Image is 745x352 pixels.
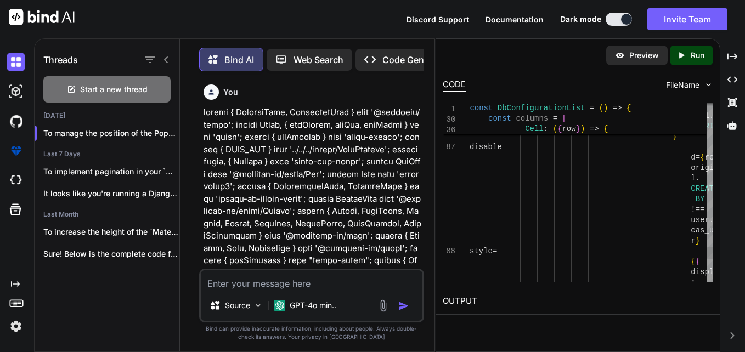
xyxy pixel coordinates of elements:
p: To implement pagination in your `MaterialReactTable` and... [43,166,179,177]
p: Run [691,50,704,61]
span: = [553,114,557,123]
p: Preview [629,50,659,61]
button: Invite Team [647,8,727,30]
p: GPT-4o min.. [290,300,336,311]
span: sable [479,143,502,151]
h2: OUTPUT [436,288,719,314]
button: Discord Support [407,14,469,25]
img: githubDark [7,112,25,130]
span: origina [691,163,724,172]
span: ( [599,104,603,112]
span: const [488,114,511,123]
span: { [700,153,704,162]
span: Dark mode [560,14,601,25]
img: cloudideIcon [7,171,25,190]
span: DbConfigurationList [498,104,585,112]
span: } [696,236,700,245]
img: icon [398,300,409,311]
p: Bind can provide inaccurate information, including about people. Always double-check its answers.... [199,325,425,341]
span: yle [479,247,493,256]
span: : [544,124,548,133]
span: r [691,236,696,245]
img: chevron down [704,80,713,89]
span: => [613,104,622,112]
span: : [691,278,696,287]
span: columns [516,114,548,123]
p: It looks like you're running a Django... [43,188,179,199]
span: { [696,257,700,266]
span: } [673,132,677,141]
img: settings [7,317,25,336]
span: { [603,124,608,133]
span: ( [553,124,557,133]
p: To increase the height of the `MaterialReactTable`,... [43,226,179,237]
span: = [590,104,594,112]
h2: Last Month [35,210,179,219]
span: . [696,174,700,183]
div: CODE [443,78,466,92]
span: 1 [443,104,455,115]
span: CREATED [691,184,724,193]
span: user [691,215,710,224]
img: GPT-4o mini [274,300,285,311]
span: Cell [525,124,544,133]
span: row [562,124,575,133]
span: [ [562,114,566,123]
span: Documentation [486,15,544,24]
span: const [470,104,493,112]
p: To manage the position of the Popper and... [43,128,179,139]
h1: Threads [43,53,78,66]
span: Start a new thread [80,84,148,95]
img: premium [7,141,25,160]
span: } [576,124,580,133]
h2: [DATE] [35,111,179,120]
img: preview [615,50,625,60]
span: di [470,143,479,151]
span: d [691,153,696,162]
p: Sure! Below is the complete code for... [43,248,179,259]
button: Documentation [486,14,544,25]
span: { [557,124,562,133]
span: { [691,257,696,266]
span: cas_use [691,226,724,235]
span: { [627,104,631,112]
p: Bind AI [224,53,254,66]
span: 30 [443,115,455,125]
img: Bind AI [9,9,75,25]
h6: You [223,87,238,98]
img: attachment [377,299,390,312]
img: darkAi-studio [7,82,25,101]
span: st [470,247,479,256]
span: !== [691,205,705,214]
span: => [590,124,599,133]
span: ) [580,124,585,133]
span: = [493,247,497,256]
div: 87 [443,142,455,152]
p: Source [225,300,250,311]
span: 36 [443,125,455,135]
span: Discord Support [407,15,469,24]
span: _BY [691,195,705,203]
h2: Last 7 Days [35,150,179,158]
img: Pick Models [253,301,263,310]
span: FileName [666,80,699,90]
span: = [696,153,700,162]
div: 88 [443,246,455,257]
span: ) [603,104,608,112]
span: display [691,268,724,276]
span: row [705,153,719,162]
img: darkChat [7,53,25,71]
p: Code Generator [382,53,449,66]
p: Web Search [294,53,343,66]
span: l [691,174,696,183]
